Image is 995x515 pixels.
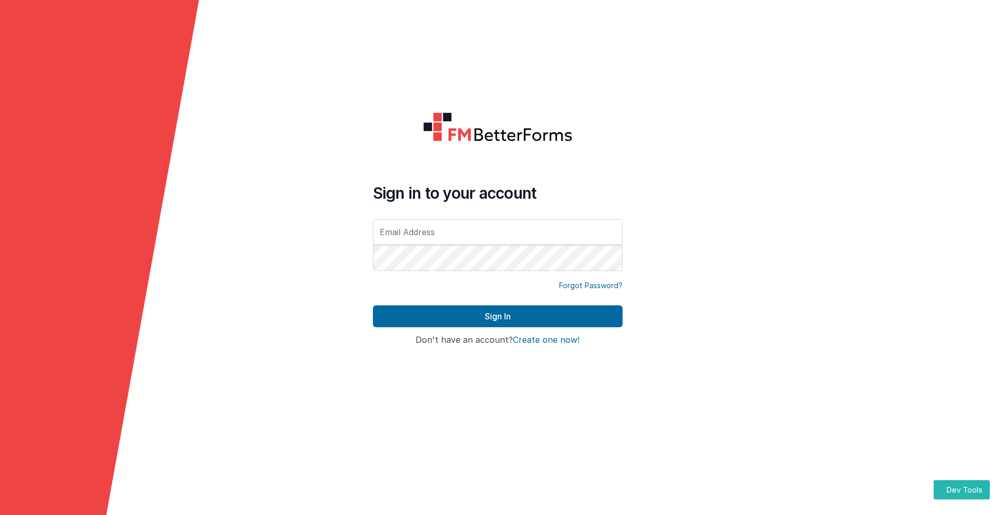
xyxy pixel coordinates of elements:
[513,336,579,345] button: Create one now!
[373,219,623,245] input: Email Address
[934,480,990,499] button: Dev Tools
[559,280,623,291] a: Forgot Password?
[373,336,623,345] h4: Don't have an account?
[373,305,623,327] button: Sign In
[373,184,623,202] h4: Sign in to your account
